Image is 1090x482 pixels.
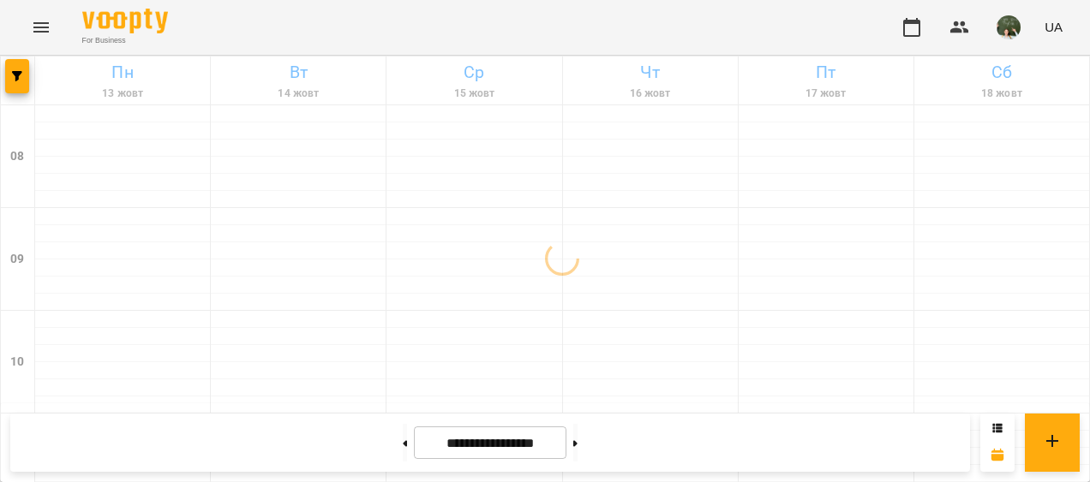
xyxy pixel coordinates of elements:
span: For Business [82,35,168,46]
h6: 15 жовт [389,86,559,102]
h6: 10 [10,353,24,372]
span: UA [1045,18,1063,36]
h6: Чт [566,59,735,86]
h6: Пн [38,59,207,86]
h6: 09 [10,250,24,269]
h6: 08 [10,147,24,166]
h6: 16 жовт [566,86,735,102]
button: Menu [21,7,62,48]
img: 7f22f8f6d9326e8f8d8bbe533a0e5c13.jpeg [997,15,1021,39]
h6: Вт [213,59,383,86]
button: UA [1038,11,1069,43]
h6: 18 жовт [917,86,1087,102]
h6: 13 жовт [38,86,207,102]
h6: Сб [917,59,1087,86]
h6: 17 жовт [741,86,911,102]
h6: 14 жовт [213,86,383,102]
img: Voopty Logo [82,9,168,33]
h6: Ср [389,59,559,86]
h6: Пт [741,59,911,86]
